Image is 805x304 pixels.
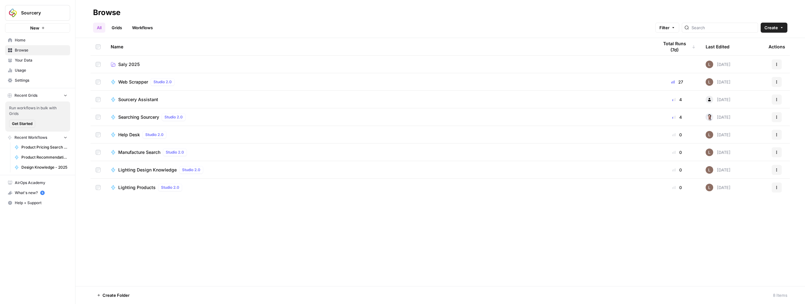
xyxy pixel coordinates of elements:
[5,45,70,55] a: Browse
[706,166,713,174] img: muu6utue8gv7desilo8ikjhuo4fq
[118,79,148,85] span: Web Scrapper
[21,155,67,160] span: Product Recommendations - 2025
[93,23,105,33] a: All
[706,113,713,121] img: tsy0nqsrwk6cqwc9o50owut2ti0l
[5,188,70,198] div: What's new?
[15,200,67,206] span: Help + Support
[128,23,157,33] a: Workflows
[12,121,32,127] span: Get Started
[764,24,778,31] span: Create
[5,188,70,198] button: What's new? 5
[706,78,730,86] div: [DATE]
[21,144,67,150] span: Product Pricing Search - 2025
[9,120,35,128] button: Get Started
[111,78,648,86] a: Web ScrapperStudio 2.0
[111,184,648,191] a: Lighting ProductsStudio 2.0
[655,23,679,33] button: Filter
[15,47,67,53] span: Browse
[706,166,730,174] div: [DATE]
[166,149,184,155] span: Studio 2.0
[21,10,59,16] span: Sourcery
[103,292,130,298] span: Create Folder
[658,38,696,55] div: Total Runs (7d)
[5,75,70,85] a: Settings
[658,149,696,155] div: 0
[15,78,67,83] span: Settings
[14,135,47,140] span: Recent Workflows
[5,178,70,188] a: AirOps Academy
[111,131,648,138] a: Help DeskStudio 2.0
[42,191,43,194] text: 5
[761,23,787,33] button: Create
[118,61,140,68] span: Saly 2025
[5,55,70,65] a: Your Data
[706,131,713,138] img: muu6utue8gv7desilo8ikjhuo4fq
[118,167,177,173] span: Lighting Design Knowledge
[21,165,67,170] span: Design Knowledge - 2025
[5,198,70,208] button: Help + Support
[658,167,696,173] div: 0
[5,65,70,75] a: Usage
[15,37,67,43] span: Home
[153,79,172,85] span: Studio 2.0
[5,23,70,33] button: New
[15,180,67,186] span: AirOps Academy
[5,91,70,100] button: Recent Grids
[5,5,70,21] button: Workspace: Sourcery
[111,38,648,55] div: Name
[706,131,730,138] div: [DATE]
[12,152,70,162] a: Product Recommendations - 2025
[111,166,648,174] a: Lighting Design KnowledgeStudio 2.0
[773,292,787,298] div: 8 Items
[5,133,70,142] button: Recent Workflows
[93,290,133,300] button: Create Folder
[706,149,713,156] img: muu6utue8gv7desilo8ikjhuo4fq
[15,57,67,63] span: Your Data
[111,149,648,156] a: Manufacture SearchStudio 2.0
[706,184,730,191] div: [DATE]
[12,162,70,172] a: Design Knowledge - 2025
[182,167,200,173] span: Studio 2.0
[769,38,785,55] div: Actions
[706,61,730,68] div: [DATE]
[658,132,696,138] div: 0
[706,96,730,103] div: [DATE]
[658,114,696,120] div: 4
[659,24,669,31] span: Filter
[706,61,713,68] img: muu6utue8gv7desilo8ikjhuo4fq
[111,96,648,103] a: Sourcery Assistant
[118,149,160,155] span: Manufacture Search
[658,79,696,85] div: 27
[111,113,648,121] a: Searching SourceryStudio 2.0
[164,114,183,120] span: Studio 2.0
[9,105,66,117] span: Run workflows in bulk with Grids
[706,78,713,86] img: muu6utue8gv7desilo8ikjhuo4fq
[118,132,140,138] span: Help Desk
[706,38,730,55] div: Last Edited
[15,68,67,73] span: Usage
[658,184,696,191] div: 0
[118,96,158,103] span: Sourcery Assistant
[111,61,648,68] a: Saly 2025
[5,35,70,45] a: Home
[145,132,164,138] span: Studio 2.0
[7,7,19,19] img: Sourcery Logo
[706,184,713,191] img: muu6utue8gv7desilo8ikjhuo4fq
[108,23,126,33] a: Grids
[93,8,120,18] div: Browse
[691,24,755,31] input: Search
[40,191,45,195] a: 5
[706,149,730,156] div: [DATE]
[12,142,70,152] a: Product Pricing Search - 2025
[161,185,179,190] span: Studio 2.0
[118,114,159,120] span: Searching Sourcery
[118,184,156,191] span: Lighting Products
[30,25,39,31] span: New
[14,93,37,98] span: Recent Grids
[658,96,696,103] div: 4
[706,113,730,121] div: [DATE]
